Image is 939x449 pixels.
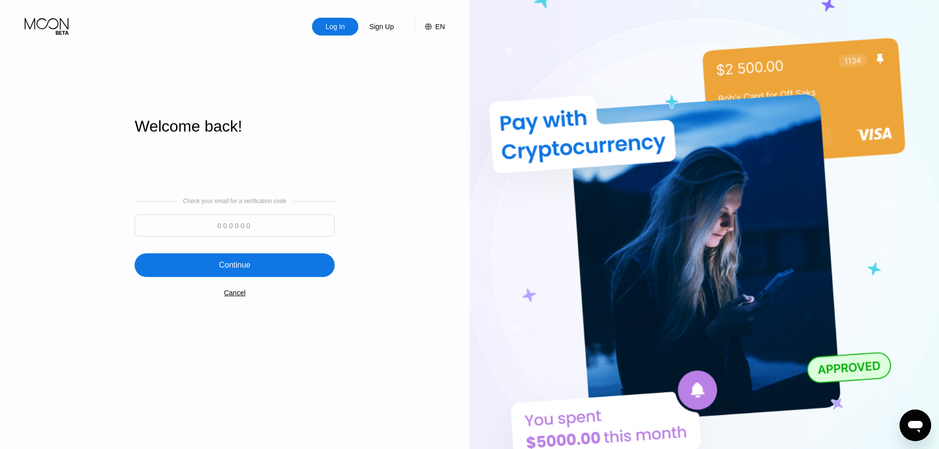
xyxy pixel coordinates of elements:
[135,214,335,237] input: 000000
[358,18,405,35] div: Sign Up
[368,22,395,32] div: Sign Up
[900,410,931,441] iframe: Dugme za pokretanje prozora za razmenu poruka
[312,18,358,35] div: Log In
[224,289,245,297] div: Cancel
[435,23,445,31] div: EN
[325,22,346,32] div: Log In
[183,198,286,205] div: Check your email for a verification code
[415,18,445,35] div: EN
[135,117,335,136] div: Welcome back!
[219,260,250,270] div: Continue
[135,253,335,277] div: Continue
